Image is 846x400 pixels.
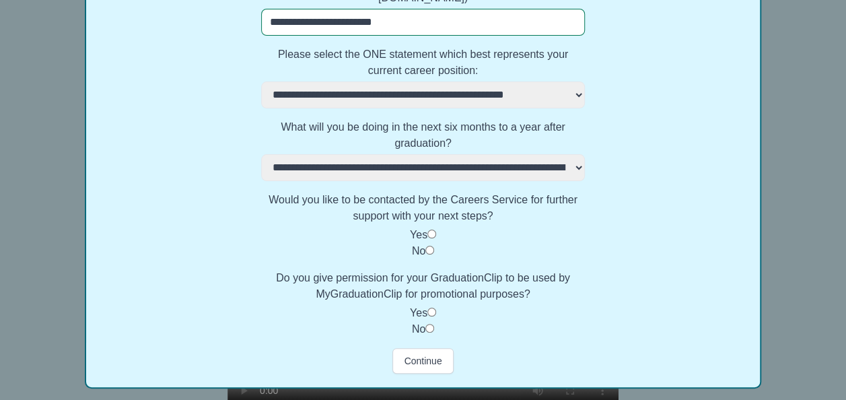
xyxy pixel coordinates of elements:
button: Continue [392,348,453,374]
label: Yes [410,229,427,240]
label: Would you like to be contacted by the Careers Service for further support with your next steps? [261,192,585,224]
label: No [412,245,425,257]
label: Yes [410,307,427,319]
label: Please select the ONE statement which best represents your current career position: [261,46,585,79]
label: No [412,323,425,335]
label: Do you give permission for your GraduationClip to be used by MyGraduationClip for promotional pur... [261,270,585,302]
label: What will you be doing in the next six months to a year after graduation? [261,119,585,152]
